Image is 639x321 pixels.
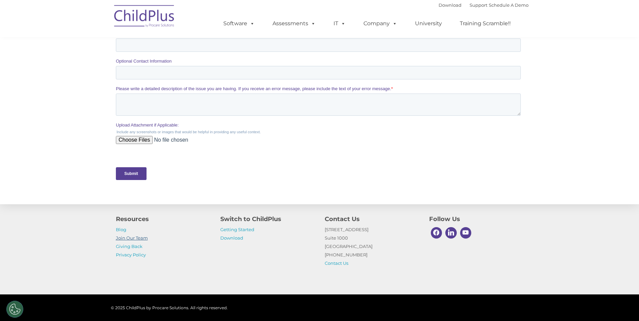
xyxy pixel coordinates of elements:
[439,2,461,8] a: Download
[116,214,210,224] h4: Resources
[220,227,254,232] a: Getting Started
[266,17,322,30] a: Assessments
[529,248,639,321] iframe: Chat Widget
[325,260,348,266] a: Contact Us
[116,244,142,249] a: Giving Back
[458,225,473,240] a: Youtube
[439,2,529,8] font: |
[325,225,419,267] p: [STREET_ADDRESS] Suite 1000 [GEOGRAPHIC_DATA] [PHONE_NUMBER]
[217,17,261,30] a: Software
[6,301,23,318] button: Cookies Settings
[116,252,146,257] a: Privacy Policy
[204,39,224,44] span: Last name
[429,214,523,224] h4: Follow Us
[204,67,232,72] span: Phone number
[327,17,352,30] a: IT
[489,2,529,8] a: Schedule A Demo
[111,0,178,34] img: ChildPlus by Procare Solutions
[470,2,487,8] a: Support
[116,227,126,232] a: Blog
[325,214,419,224] h4: Contact Us
[111,305,228,310] span: © 2025 ChildPlus by Procare Solutions. All rights reserved.
[220,235,243,241] a: Download
[453,17,517,30] a: Training Scramble!!
[444,225,458,240] a: Linkedin
[357,17,404,30] a: Company
[429,225,444,240] a: Facebook
[220,214,315,224] h4: Switch to ChildPlus
[116,235,148,241] a: Join Our Team
[408,17,449,30] a: University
